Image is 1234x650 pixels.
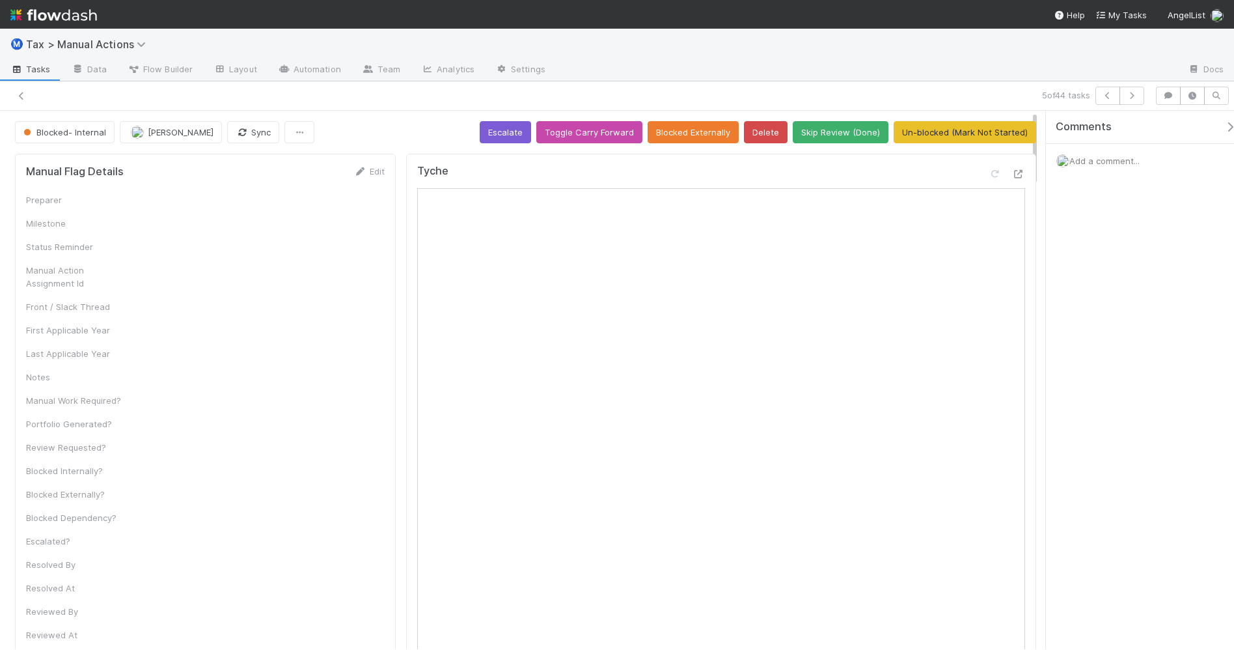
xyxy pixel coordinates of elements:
[26,371,124,384] div: Notes
[26,582,124,595] div: Resolved At
[351,60,411,81] a: Team
[536,121,642,143] button: Toggle Carry Forward
[26,300,124,313] div: Front / Slack Thread
[26,193,124,206] div: Preparer
[480,121,531,143] button: Escalate
[117,60,203,81] a: Flow Builder
[1177,60,1234,81] a: Docs
[1095,8,1147,21] a: My Tasks
[26,535,124,548] div: Escalated?
[128,63,193,76] span: Flow Builder
[26,38,152,51] span: Tax > Manual Actions
[744,121,788,143] button: Delete
[26,165,124,178] h5: Manual Flag Details
[26,605,124,618] div: Reviewed By
[354,166,385,177] a: Edit
[26,347,124,360] div: Last Applicable Year
[10,63,51,76] span: Tasks
[227,121,279,143] button: Sync
[1056,154,1069,167] img: avatar_45ea4894-10ca-450f-982d-dabe3bd75b0b.png
[131,126,144,139] img: avatar_d45d11ee-0024-4901-936f-9df0a9cc3b4e.png
[26,240,124,253] div: Status Reminder
[267,60,351,81] a: Automation
[26,217,124,230] div: Milestone
[26,629,124,642] div: Reviewed At
[148,127,213,137] span: [PERSON_NAME]
[648,121,739,143] button: Blocked Externally
[203,60,267,81] a: Layout
[26,394,124,407] div: Manual Work Required?
[10,4,97,26] img: logo-inverted-e16ddd16eac7371096b0.svg
[61,60,117,81] a: Data
[1042,89,1090,102] span: 5 of 44 tasks
[26,324,124,337] div: First Applicable Year
[1211,9,1224,22] img: avatar_45ea4894-10ca-450f-982d-dabe3bd75b0b.png
[793,121,888,143] button: Skip Review (Done)
[26,441,124,454] div: Review Requested?
[1069,156,1140,166] span: Add a comment...
[26,558,124,571] div: Resolved By
[120,121,222,143] button: [PERSON_NAME]
[26,511,124,524] div: Blocked Dependency?
[26,264,124,290] div: Manual Action Assignment Id
[26,464,124,477] div: Blocked Internally?
[26,417,124,431] div: Portfolio Generated?
[26,488,124,501] div: Blocked Externally?
[411,60,485,81] a: Analytics
[1095,10,1147,20] span: My Tasks
[10,38,23,49] span: Ⓜ️
[485,60,556,81] a: Settings
[1054,8,1085,21] div: Help
[1168,10,1205,20] span: AngelList
[1056,120,1112,134] span: Comments
[417,165,448,178] h5: Tyche
[894,121,1036,143] button: Un-blocked (Mark Not Started)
